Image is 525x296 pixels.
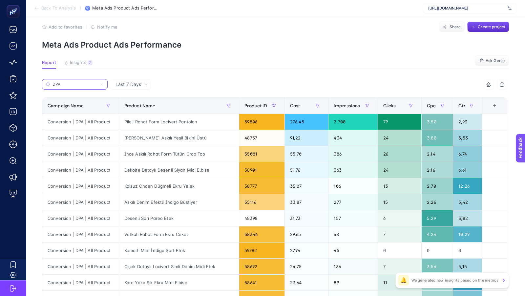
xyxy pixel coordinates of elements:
[49,24,82,30] span: Add to favorites
[92,6,158,11] span: Meta Ads Product Ads Performance
[378,162,422,178] div: 24
[119,178,239,194] div: Kolsuz Önden Düğmeli Ekru Yelek
[453,162,482,178] div: 6,61
[285,243,328,258] div: 27,94
[398,275,409,285] div: 🔔
[422,130,453,146] div: 3,80
[378,243,422,258] div: 0
[119,275,239,290] div: Kare Yaka Şık Ekru Mini Elbise
[422,178,453,194] div: 2,70
[378,178,422,194] div: 13
[453,243,482,258] div: 0
[285,146,328,162] div: 55,70
[453,130,482,146] div: 5,53
[119,226,239,242] div: Vatkalı Rahat Form Ekru Ceket
[285,178,328,194] div: 35,07
[52,82,97,87] input: Search
[119,162,239,178] div: Dekolte Detaylı Desenli Siyah Midi Elbise
[378,194,422,210] div: 15
[450,24,461,30] span: Share
[453,210,482,226] div: 3,82
[486,58,505,63] span: Ask Genie
[285,114,328,130] div: 276,45
[97,24,117,30] span: Notify me
[285,162,328,178] div: 51,76
[328,226,377,242] div: 68
[239,146,284,162] div: 55081
[488,103,501,108] div: +
[239,226,284,242] div: 58346
[42,178,119,194] div: Conversion | DPA | All Product
[378,114,422,130] div: 79
[378,275,422,290] div: 11
[42,130,119,146] div: Conversion | DPA | All Product
[383,103,396,108] span: Clicks
[475,55,509,66] button: Ask Genie
[328,178,377,194] div: 106
[285,226,328,242] div: 29,65
[378,146,422,162] div: 26
[478,24,505,30] span: Create project
[453,194,482,210] div: 5,42
[42,243,119,258] div: Conversion | DPA | All Product
[488,103,493,117] div: 8 items selected
[285,130,328,146] div: 91,22
[334,103,360,108] span: Impressions
[42,210,119,226] div: Conversion | DPA | All Product
[119,259,239,274] div: Çiçek Detaylı Lacivert Simli Denim Midi Etek
[290,103,300,108] span: Cost
[328,243,377,258] div: 45
[328,146,377,162] div: 386
[70,60,86,65] span: Insights
[42,40,509,50] p: Meta Ads Product Ads Performance
[80,5,81,11] span: /
[91,24,117,30] button: Notify me
[42,146,119,162] div: Conversion | DPA | All Product
[378,210,422,226] div: 6
[42,259,119,274] div: Conversion | DPA | All Product
[453,259,482,274] div: 5,15
[42,114,119,130] div: Conversion | DPA | All Product
[378,259,422,274] div: 7
[453,178,482,194] div: 12,26
[42,162,119,178] div: Conversion | DPA | All Product
[239,243,284,258] div: 59782
[453,114,482,130] div: 2,93
[239,130,284,146] div: 48757
[42,60,56,65] span: Report
[285,259,328,274] div: 24,75
[42,275,119,290] div: Conversion | DPA | All Product
[427,103,436,108] span: Cpc
[285,210,328,226] div: 31,73
[119,210,239,226] div: Desenli Sarı Pareo Etek
[285,194,328,210] div: 33,87
[119,130,239,146] div: [PERSON_NAME] Askılı Yeşil Bikini Üstü
[422,194,453,210] div: 2,26
[411,278,498,283] p: We generated new insights based on the metrics
[422,226,453,242] div: 4,24
[88,60,93,65] div: 7
[119,114,239,130] div: Pileli Rahat Form Lacivert Pantolon
[239,178,284,194] div: 58777
[328,162,377,178] div: 363
[378,130,422,146] div: 24
[119,243,239,258] div: Kemerli Mini İndigo Şort Etek
[41,6,76,11] span: Back To Analysis
[328,210,377,226] div: 157
[422,243,453,258] div: 0
[458,103,465,108] span: Ctr
[239,114,284,130] div: 59806
[239,194,284,210] div: 55116
[42,226,119,242] div: Conversion | DPA | All Product
[239,259,284,274] div: 58692
[453,146,482,162] div: 6,74
[467,22,509,32] button: Create project
[439,22,465,32] button: Share
[239,210,284,226] div: 48398
[328,114,377,130] div: 2.700
[422,146,453,162] div: 2,14
[378,226,422,242] div: 7
[428,6,505,11] span: [URL][DOMAIN_NAME]
[453,226,482,242] div: 10,29
[119,194,239,210] div: Askılı Denim Efektli İndigo Büstiyer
